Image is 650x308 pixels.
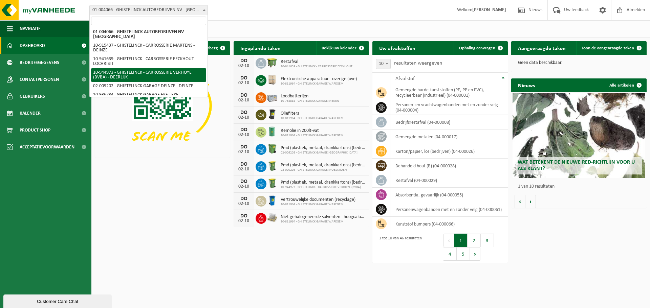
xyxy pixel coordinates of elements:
button: 2 [468,234,481,247]
span: Verberg [203,46,218,50]
div: DO [237,179,251,184]
img: WB-0240-HPE-GN-50 [266,177,278,189]
span: Vertrouwelijke documenten (recyclage) [281,197,355,203]
button: Previous [443,234,454,247]
span: 10-941639 - GHISTELINCK - CARROSSERIE EECKHOUT [281,65,352,69]
h2: Nieuws [511,78,542,92]
div: DO [237,58,251,64]
div: 02-10 [237,150,251,155]
span: Oliefilters [281,111,344,116]
a: Ophaling aanvragen [454,41,507,55]
img: WB-0240-HPE-GN-50 [266,160,278,172]
span: Dashboard [20,37,45,54]
span: Elektronische apparatuur - overige (ove) [281,76,357,82]
td: restafval (04-000029) [390,173,508,188]
button: 3 [481,234,494,247]
button: Volgende [525,195,536,208]
span: 10-811964 - GHISTELINCK GARAGE WAREGEM [281,82,357,86]
span: 10 [376,59,391,69]
img: WB-0370-HPE-GN-50 [266,143,278,155]
a: Wat betekent de nieuwe RED-richtlijn voor u als klant? [513,93,645,178]
div: DO [237,196,251,202]
img: WB-1100-HPE-GN-50 [266,57,278,68]
div: DO [237,213,251,219]
strong: [PERSON_NAME] [472,7,506,13]
td: gemengde harde kunststoffen (PE, PP en PVC), recycleerbaar (industrieel) (04-000001) [390,85,508,100]
p: Geen data beschikbaar. [518,61,640,65]
span: 10-811964 - GHISTELINCK GARAGE WAREGEM [281,203,355,207]
li: 10-915437 - GHISTELINCK - CARROSSERIE MARTENS - DEINZE [91,41,206,55]
span: Remolie in 200lt-vat [281,128,344,134]
div: DO [237,93,251,98]
li: 10-941639 - GHISTELINCK - CARROSSERIE EECKHOUT - LOCHRISTI [91,55,206,68]
button: Next [470,247,480,261]
span: 02-009203 - GHISTELINCK GARAGE [GEOGRAPHIC_DATA] [281,151,366,155]
iframe: chat widget [3,293,113,308]
span: Loodbatterijen [281,94,339,99]
span: Restafval [281,59,352,65]
td: behandeld hout (B) (04-000028) [390,159,508,173]
div: 02-10 [237,98,251,103]
td: karton/papier, los (bedrijven) (04-000026) [390,144,508,159]
label: resultaten weergeven [394,61,442,66]
button: 5 [457,247,470,261]
td: bedrijfsrestafval (04-000008) [390,115,508,129]
span: 02-009205 - GHISTELINCK GARAGE MOESKROEN [281,168,366,172]
span: 10-811964 - GHISTELINCK GARAGE WAREGEM [281,134,344,138]
div: DO [237,75,251,81]
span: Pmd (plastiek, metaal, drankkartons) (bedrijven) [281,145,366,151]
span: 10-811964 - GHISTELINCK GARAGE WAREGEM [281,220,366,224]
a: Toon de aangevraagde taken [576,41,646,55]
div: 1 tot 10 van 46 resultaten [376,233,422,261]
td: absorbentia, gevaarlijk (04-000055) [390,188,508,202]
p: 1 van 10 resultaten [518,184,643,189]
div: 02-10 [237,202,251,206]
span: Product Shop [20,122,50,139]
a: Alle artikelen [604,78,646,92]
span: Wat betekent de nieuwe RED-richtlijn voor u als klant? [518,160,635,171]
h2: Ingeplande taken [234,41,287,54]
span: 10-944973 - GHISTELINCK - CARROSSERIE VERHOYE (BVBA) [281,185,366,189]
span: Pmd (plastiek, metaal, drankkartons) (bedrijven) [281,180,366,185]
li: 02-009202 - GHISTELINCK GARAGE DEINZE - DEINZE [91,82,206,91]
h2: Uw afvalstoffen [372,41,422,54]
span: Contactpersonen [20,71,59,88]
div: 02-10 [237,219,251,223]
img: LP-LD-00200-MET-21 [266,126,278,137]
span: Gebruikers [20,88,45,105]
span: Niet gehalogeneerde solventen - hoogcalorisch in kleinverpakking [281,214,366,220]
div: 02-10 [237,64,251,68]
button: Verberg [197,41,230,55]
td: personen -en vrachtwagenbanden met en zonder velg (04-000004) [390,100,508,115]
div: DO [237,110,251,115]
span: 10-811964 - GHISTELINCK GARAGE WAREGEM [281,116,344,120]
span: Navigatie [20,20,41,37]
span: Pmd (plastiek, metaal, drankkartons) (bedrijven) [281,163,366,168]
li: 10-936734 - GHISTELINCK GARAGE EKE - EKE [91,91,206,99]
td: personenwagenbanden met en zonder velg (04-000061) [390,202,508,217]
img: WB-0240-HPE-BK-01 [266,109,278,120]
div: 02-10 [237,115,251,120]
div: 02-10 [237,81,251,86]
img: PB-WB-1440-WDN-00-00 [266,74,278,86]
button: 1 [454,234,468,247]
div: DO [237,162,251,167]
span: Bekijk uw kalender [322,46,356,50]
span: Bedrijfsgegevens [20,54,59,71]
div: 02-10 [237,133,251,137]
img: WB-0240-HPE-BE-09 [266,195,278,206]
img: PB-LB-0680-HPE-GY-01 [266,91,278,103]
td: gemengde metalen (04-000017) [390,129,508,144]
span: Acceptatievoorwaarden [20,139,74,156]
div: DO [237,144,251,150]
div: 02-10 [237,184,251,189]
button: 4 [443,247,457,261]
h2: Aangevraagde taken [511,41,572,54]
a: Bekijk uw kalender [316,41,368,55]
img: Download de VHEPlus App [95,55,230,156]
span: 10-758888 - GHISTELINCK GARAGE MENEN [281,99,339,103]
li: 10-944973 - GHISTELINCK - CARROSSERIE VERHOYE (BVBA) - DEERLIJK [91,68,206,82]
td: kunststof bumpers (04-000066) [390,217,508,231]
div: DO [237,127,251,133]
